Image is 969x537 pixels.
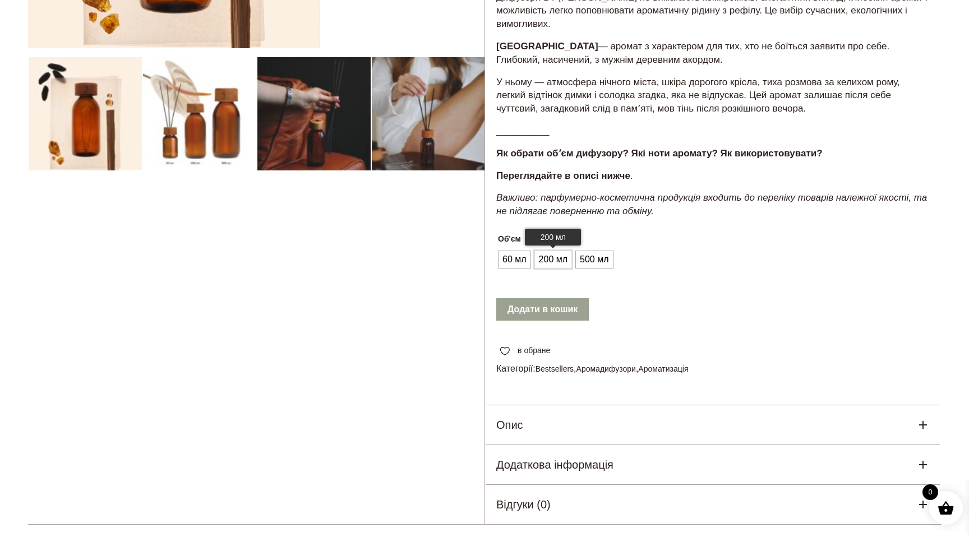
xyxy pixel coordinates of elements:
[496,456,613,473] h5: Додаткова інформація
[496,76,930,115] p: У ньому — атмосфера нічного міста, шкіра дорогого крісла, тиха розмова за келихом рому, легкий ві...
[576,364,636,373] a: Аромадифузори
[500,251,529,268] span: 60 мл
[496,40,930,67] p: — аромат з характером для тих, хто не боїться заявити про себе. Глибокий, насичений, з мужнім дер...
[535,251,571,268] li: 200 мл
[496,362,930,376] span: Категорії: , ,
[496,345,554,357] a: в обране
[496,192,927,216] em: Важливо: парфумерно-косметична продукція входить до переліку товарів належної якості, та не підля...
[496,416,523,433] h5: Опис
[496,298,589,321] button: Додати в кошик
[576,251,612,268] li: 500 мл
[499,251,530,268] li: 60 мл
[922,484,938,500] span: 0
[498,230,521,248] label: Об'єм
[500,347,510,356] img: unfavourite.svg
[496,124,930,138] p: __________
[577,251,611,268] span: 500 мл
[518,345,550,357] span: в обране
[496,148,823,159] strong: Як обрати обʼєм дифузору? Які ноти аромату? Як використовувати?
[496,496,551,513] h5: Відгуки (0)
[536,251,570,268] span: 200 мл
[638,364,688,373] a: Ароматизація
[496,170,630,181] strong: Переглядайте в описі нижче
[496,249,613,270] ul: Об'єм
[496,41,598,52] strong: [GEOGRAPHIC_DATA]
[536,364,574,373] a: Bestsellers
[496,169,930,183] p: .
